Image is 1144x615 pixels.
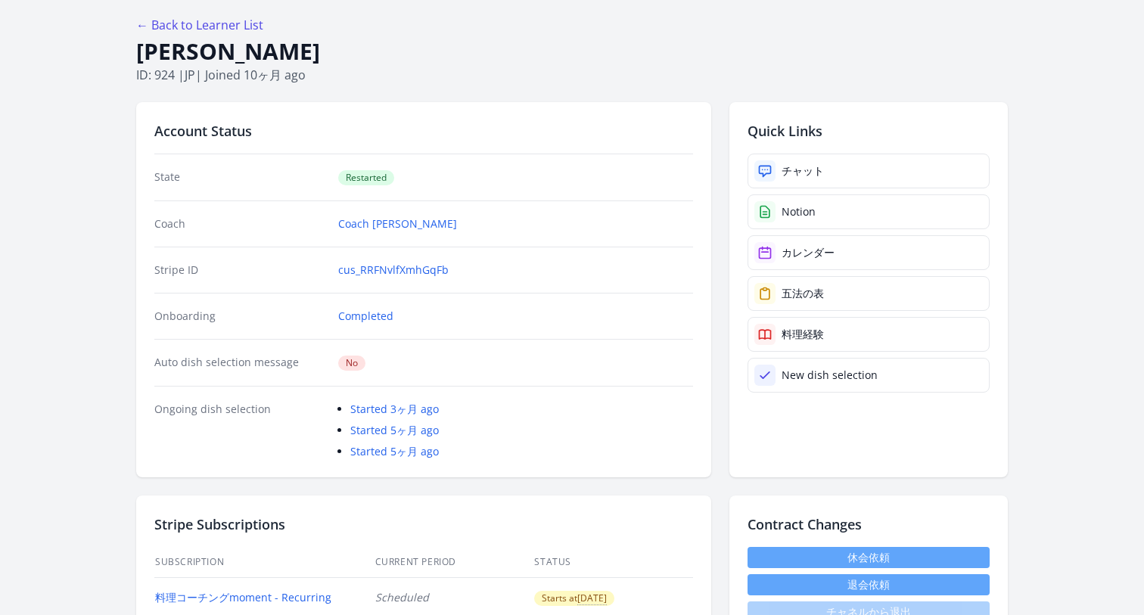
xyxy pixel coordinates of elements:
[136,66,1008,84] p: ID: 924 | | Joined 10ヶ月 ago
[533,547,693,578] th: Status
[748,154,990,188] a: チャット
[577,592,607,604] button: [DATE]
[155,590,331,604] a: 料理コーチングmoment - Recurring
[748,514,990,535] h2: Contract Changes
[748,358,990,393] a: New dish selection
[782,245,835,260] div: カレンダー
[375,590,429,604] span: Scheduled
[534,591,614,606] span: Starts at
[154,309,326,324] dt: Onboarding
[350,444,439,458] a: Started 5ヶ月 ago
[338,309,393,324] a: Completed
[748,194,990,229] a: Notion
[154,169,326,185] dt: State
[154,355,326,371] dt: Auto dish selection message
[748,547,990,568] a: 休会依頼
[577,592,607,605] span: [DATE]
[154,402,326,459] dt: Ongoing dish selection
[338,262,449,278] a: cus_RRFNvlfXmhGqFb
[350,402,439,416] a: Started 3ヶ月 ago
[748,235,990,270] a: カレンダー
[136,17,263,33] a: ← Back to Learner List
[338,170,394,185] span: Restarted
[782,204,816,219] div: Notion
[748,574,990,595] button: 退会依頼
[185,67,195,83] span: jp
[782,368,878,383] div: New dish selection
[154,547,375,578] th: Subscription
[748,120,990,141] h2: Quick Links
[748,276,990,311] a: 五法の表
[338,356,365,371] span: No
[154,216,326,231] dt: Coach
[782,163,824,179] div: チャット
[136,37,1008,66] h1: [PERSON_NAME]
[375,547,534,578] th: Current Period
[782,286,824,301] div: 五法の表
[350,423,439,437] a: Started 5ヶ月 ago
[748,317,990,352] a: 料理経験
[782,327,824,342] div: 料理経験
[154,120,693,141] h2: Account Status
[338,216,457,231] a: Coach [PERSON_NAME]
[154,262,326,278] dt: Stripe ID
[154,514,693,535] h2: Stripe Subscriptions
